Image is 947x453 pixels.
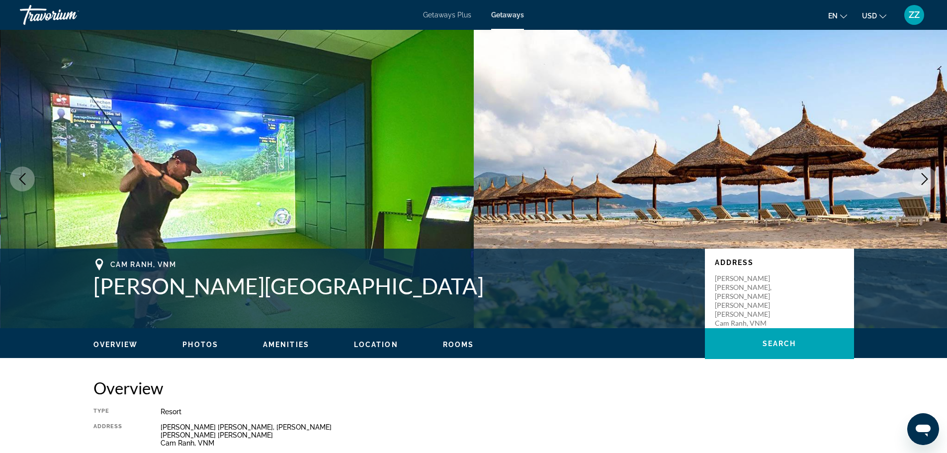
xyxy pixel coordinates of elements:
button: Overview [93,340,138,349]
h2: Overview [93,378,854,398]
span: Cam Ranh, VNM [110,261,176,269]
span: Rooms [443,341,474,349]
button: User Menu [901,4,927,25]
span: Photos [182,341,218,349]
button: Amenities [263,340,309,349]
p: [PERSON_NAME] [PERSON_NAME], [PERSON_NAME] [PERSON_NAME] [PERSON_NAME] Cam Ranh, VNM [715,274,794,328]
h1: [PERSON_NAME][GEOGRAPHIC_DATA] [93,273,695,299]
div: Resort [161,408,854,416]
div: Address [93,423,136,447]
span: ZZ [909,10,920,20]
button: Photos [182,340,218,349]
a: Getaways Plus [423,11,471,19]
span: Location [354,341,398,349]
span: en [828,12,838,20]
span: Amenities [263,341,309,349]
button: Search [705,328,854,359]
button: Change language [828,8,847,23]
button: Next image [912,167,937,191]
iframe: Кнопка запуска окна обмена сообщениями [907,413,939,445]
p: Address [715,259,844,267]
span: USD [862,12,877,20]
div: Type [93,408,136,416]
a: Getaways [491,11,524,19]
span: Search [763,340,796,348]
span: Overview [93,341,138,349]
div: [PERSON_NAME] [PERSON_NAME], [PERSON_NAME] [PERSON_NAME] [PERSON_NAME] Cam Ranh, VNM [161,423,854,447]
button: Previous image [10,167,35,191]
a: Travorium [20,2,119,28]
button: Change currency [862,8,886,23]
button: Location [354,340,398,349]
button: Rooms [443,340,474,349]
